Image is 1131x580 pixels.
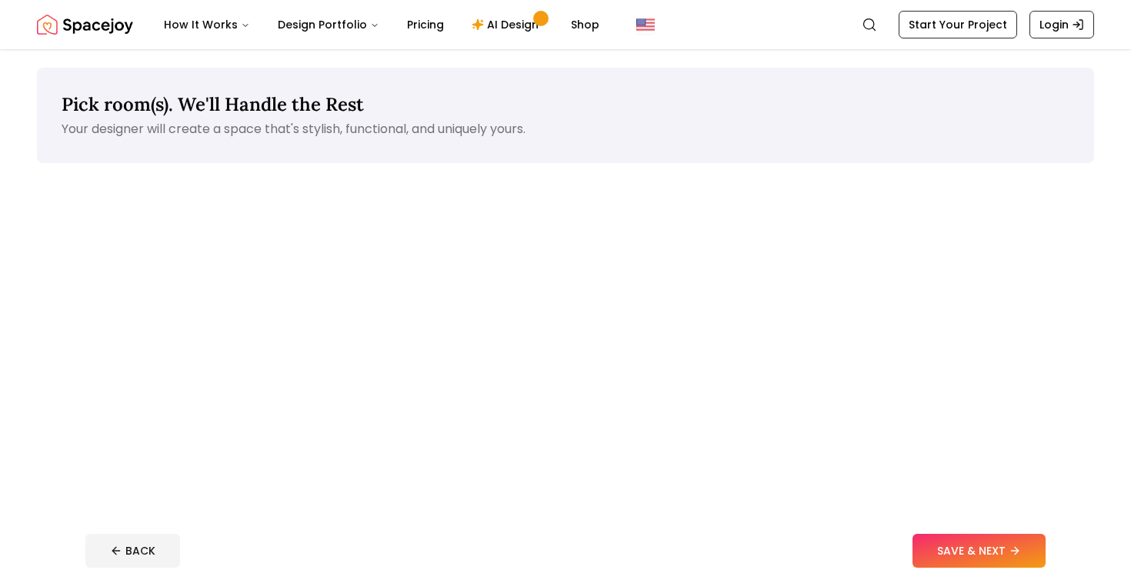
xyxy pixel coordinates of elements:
[62,92,364,116] span: Pick room(s). We'll Handle the Rest
[265,9,392,40] button: Design Portfolio
[912,534,1046,568] button: SAVE & NEXT
[395,9,456,40] a: Pricing
[459,9,555,40] a: AI Design
[899,11,1017,38] a: Start Your Project
[152,9,612,40] nav: Main
[152,9,262,40] button: How It Works
[636,15,655,34] img: United States
[37,9,133,40] a: Spacejoy
[85,534,180,568] button: BACK
[559,9,612,40] a: Shop
[62,120,1069,138] p: Your designer will create a space that's stylish, functional, and uniquely yours.
[37,9,133,40] img: Spacejoy Logo
[1029,11,1094,38] a: Login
